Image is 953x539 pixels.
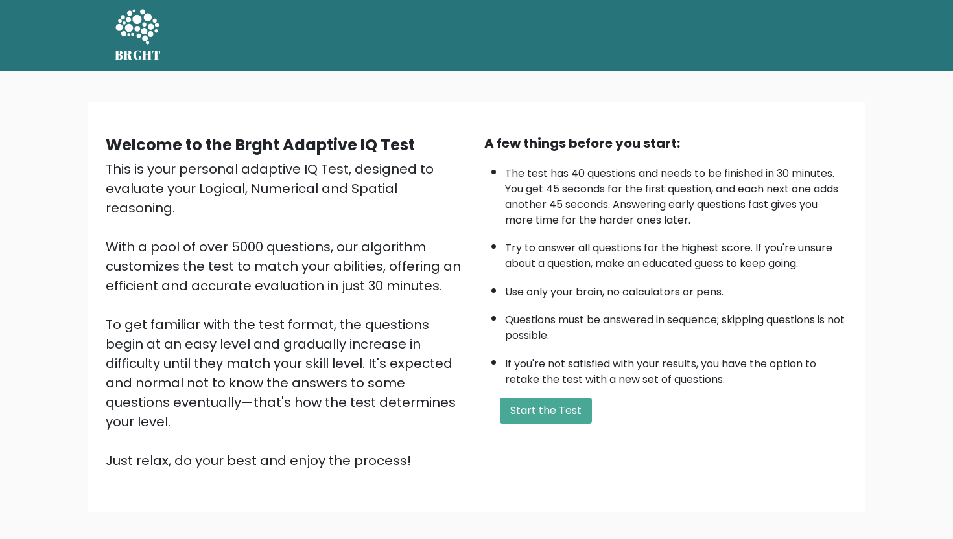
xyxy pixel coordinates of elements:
a: BRGHT [115,5,161,66]
b: Welcome to the Brght Adaptive IQ Test [106,134,415,155]
li: The test has 40 questions and needs to be finished in 30 minutes. You get 45 seconds for the firs... [505,159,847,228]
div: A few things before you start: [484,133,847,153]
h5: BRGHT [115,47,161,63]
div: This is your personal adaptive IQ Test, designed to evaluate your Logical, Numerical and Spatial ... [106,159,469,470]
li: Use only your brain, no calculators or pens. [505,278,847,300]
li: Questions must be answered in sequence; skipping questions is not possible. [505,306,847,343]
li: Try to answer all questions for the highest score. If you're unsure about a question, make an edu... [505,234,847,271]
button: Start the Test [500,398,592,424]
li: If you're not satisfied with your results, you have the option to retake the test with a new set ... [505,350,847,387]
